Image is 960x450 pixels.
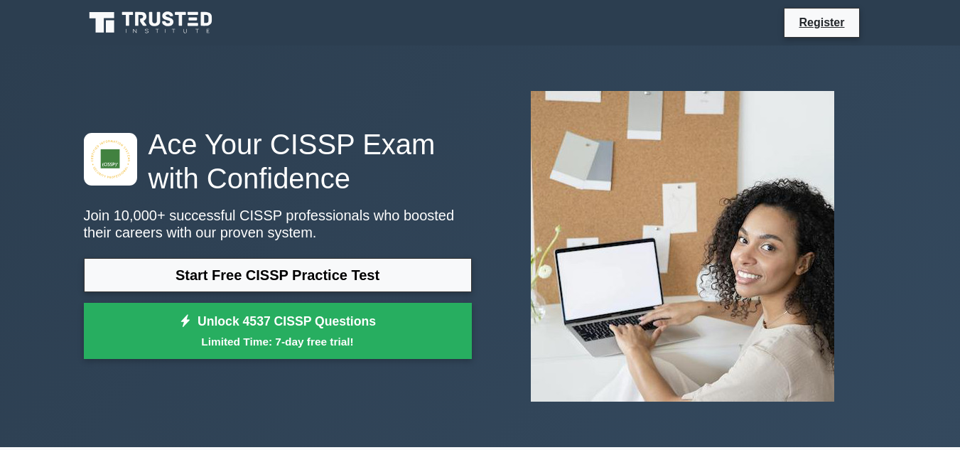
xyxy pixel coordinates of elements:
[790,14,853,31] a: Register
[84,207,472,241] p: Join 10,000+ successful CISSP professionals who boosted their careers with our proven system.
[84,258,472,292] a: Start Free CISSP Practice Test
[84,127,472,195] h1: Ace Your CISSP Exam with Confidence
[102,333,454,350] small: Limited Time: 7-day free trial!
[84,303,472,360] a: Unlock 4537 CISSP QuestionsLimited Time: 7-day free trial!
